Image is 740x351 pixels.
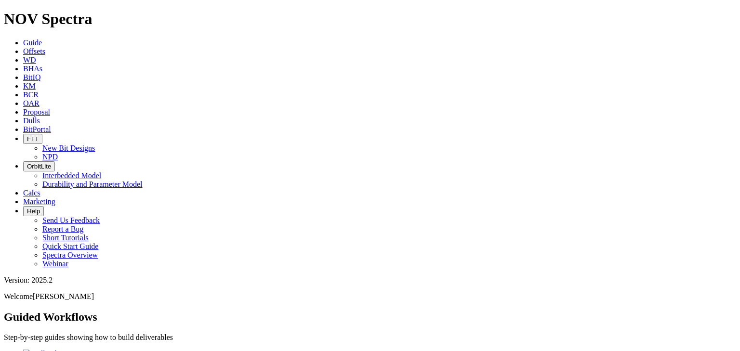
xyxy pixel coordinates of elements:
[23,134,42,144] button: FTT
[27,135,39,143] span: FTT
[27,208,40,215] span: Help
[4,333,736,342] p: Step-by-step guides showing how to build deliverables
[23,73,40,81] a: BitIQ
[23,108,50,116] a: Proposal
[23,161,55,171] button: OrbitLite
[23,117,40,125] a: Dulls
[42,260,68,268] a: Webinar
[42,180,143,188] a: Durability and Parameter Model
[42,171,101,180] a: Interbedded Model
[23,125,51,133] a: BitPortal
[23,65,42,73] a: BHAs
[42,153,58,161] a: NPD
[4,10,736,28] h1: NOV Spectra
[42,225,83,233] a: Report a Bug
[33,292,94,300] span: [PERSON_NAME]
[4,292,736,301] p: Welcome
[23,189,40,197] a: Calcs
[4,276,736,285] div: Version: 2025.2
[23,47,45,55] a: Offsets
[42,216,100,224] a: Send Us Feedback
[23,39,42,47] a: Guide
[23,99,40,107] a: OAR
[23,91,39,99] a: BCR
[42,251,98,259] a: Spectra Overview
[42,242,98,250] a: Quick Start Guide
[27,163,51,170] span: OrbitLite
[23,82,36,90] a: KM
[42,234,89,242] a: Short Tutorials
[23,56,36,64] a: WD
[4,311,736,324] h2: Guided Workflows
[23,206,44,216] button: Help
[42,144,95,152] a: New Bit Designs
[23,197,55,206] a: Marketing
